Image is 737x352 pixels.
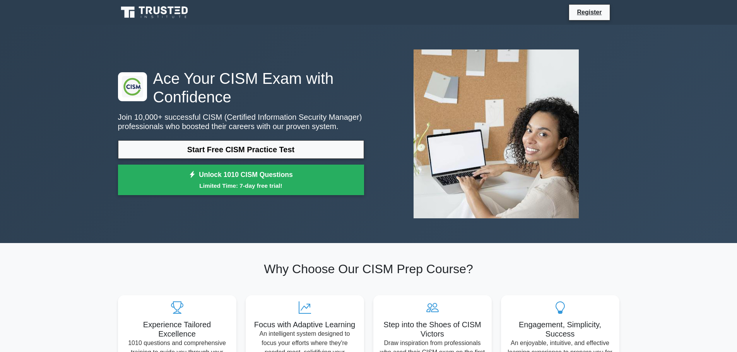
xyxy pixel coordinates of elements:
a: Start Free CISM Practice Test [118,140,364,159]
h5: Experience Tailored Excellence [124,320,230,338]
p: Join 10,000+ successful CISM (Certified Information Security Manager) professionals who boosted t... [118,112,364,131]
h5: Step into the Shoes of CISM Victors [380,320,486,338]
h5: Engagement, Simplicity, Success [507,320,613,338]
h5: Focus with Adaptive Learning [252,320,358,329]
h1: Ace Your CISM Exam with Confidence [118,69,364,106]
a: Unlock 1010 CISM QuestionsLimited Time: 7-day free trial! [118,165,364,196]
h2: Why Choose Our CISM Prep Course? [118,262,619,276]
small: Limited Time: 7-day free trial! [128,181,354,190]
a: Register [572,7,606,17]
